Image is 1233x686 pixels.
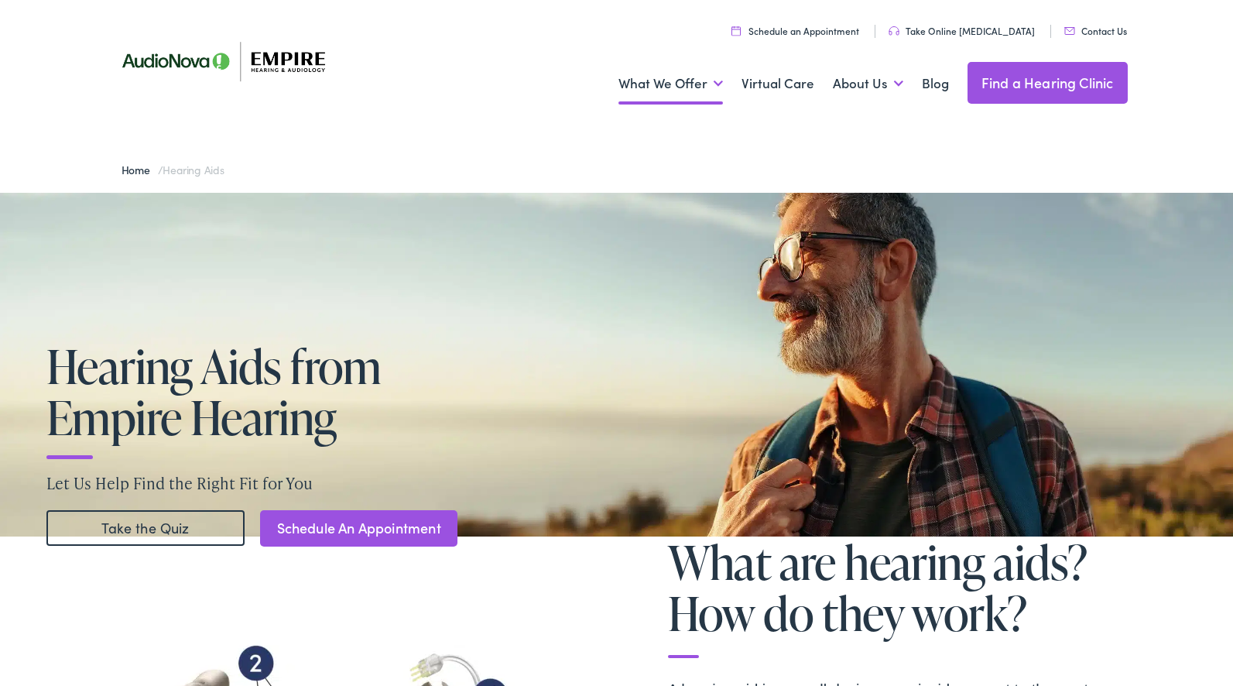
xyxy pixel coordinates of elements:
a: What We Offer [618,55,723,112]
a: Find a Hearing Clinic [968,62,1128,104]
span: Hearing Aids [163,162,224,177]
a: Take Online [MEDICAL_DATA] [889,24,1035,37]
a: Schedule an Appointment [731,24,859,37]
p: Let Us Help Find the Right Fit for You [46,472,1187,495]
a: Schedule An Appointment [260,510,457,547]
a: Contact Us [1064,24,1127,37]
img: utility icon [1064,27,1075,35]
h2: What are hearing aids? How do they work? [668,537,1128,658]
h1: Hearing Aids from Empire Hearing [46,341,517,443]
span: / [122,162,224,177]
a: Virtual Care [742,55,814,112]
img: utility icon [889,26,899,36]
a: About Us [833,55,903,112]
a: Take the Quiz [46,510,245,546]
img: utility icon [731,26,741,36]
a: Home [122,162,158,177]
a: Blog [922,55,949,112]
